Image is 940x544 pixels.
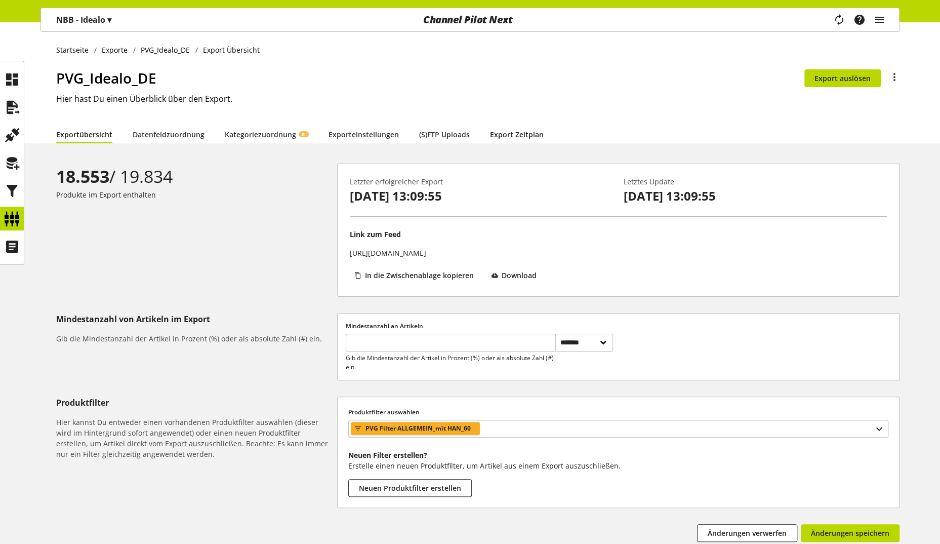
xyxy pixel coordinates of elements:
button: Export auslösen [804,69,881,87]
p: Gib die Mindestanzahl der Artikel in Prozent (%) oder als absolute Zahl (#) ein. [346,354,555,372]
h2: Hier hast Du einen Überblick über den Export. [56,93,900,105]
a: Exporteinstellungen [329,129,399,140]
a: Exportübersicht [56,129,112,140]
a: Datenfeldzuordnung [133,129,205,140]
a: Exporte [97,45,133,55]
span: In die Zwischenablage kopieren [365,270,474,281]
p: [DATE] 13:09:55 [624,187,887,205]
b: 18.553 [56,165,109,188]
h1: PVG_Idealo_DE [56,67,804,89]
span: Startseite [56,45,89,55]
a: Download [487,266,546,288]
p: Link zum Feed [350,229,401,240]
p: Produkte im Export enthalten [56,189,333,200]
span: Änderungen speichern [811,528,889,538]
a: Startseite [56,45,94,55]
button: Neuen Produktfilter erstellen [348,479,472,497]
div: / 19.834 [56,164,333,189]
span: Download [502,270,537,281]
button: Download [487,266,546,284]
h6: Gib die Mindestanzahl der Artikel in Prozent (%) oder als absolute Zahl (#) ein. [56,333,333,344]
span: PVG Filter ALLGEMEIN_mit HAN_60 [365,422,471,435]
a: (S)FTP Uploads [419,129,470,140]
a: KategoriezuordnungKI [225,129,308,140]
span: Änderungen verwerfen [708,528,787,538]
h6: Hier kannst Du entweder einen vorhandenen Produktfilter auswählen (dieser wird im Hintergrund sof... [56,417,333,459]
span: Export auslösen [814,73,871,84]
button: Änderungen verwerfen [697,524,797,542]
nav: main navigation [40,8,900,32]
h5: Produktfilter [56,397,333,409]
label: Produktfilter auswählen [348,408,888,417]
h5: Mindestanzahl von Artikeln im Export [56,313,333,325]
p: [URL][DOMAIN_NAME] [350,248,426,258]
p: Erstelle einen neuen Produktfilter, um Artikel aus einem Export auszuschließen. [348,460,888,471]
span: KI [302,131,306,137]
p: [DATE] 13:09:55 [350,187,613,205]
p: Letztes Update [624,176,887,187]
p: NBB - Idealo [56,14,111,26]
span: Neuen Produktfilter erstellen [359,483,461,493]
a: Export Zeitplan [490,129,544,140]
label: Mindestanzahl an Artikeln [346,322,613,331]
b: Neuen Filter erstellen? [348,450,427,460]
button: Änderungen speichern [801,524,900,542]
span: ▾ [107,14,111,25]
span: Exporte [102,45,128,55]
button: In die Zwischenablage kopieren [350,266,483,284]
p: Letzter erfolgreicher Export [350,176,613,187]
